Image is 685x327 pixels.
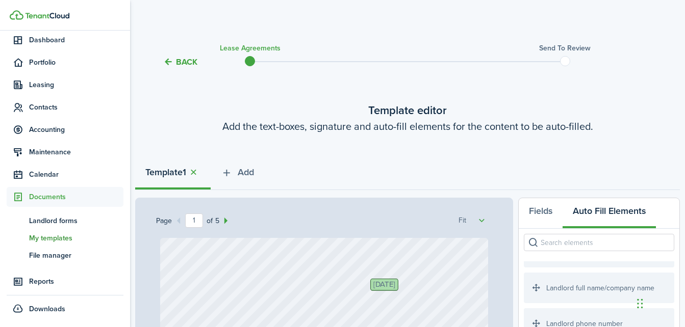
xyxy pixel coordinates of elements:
[29,102,123,113] span: Contacts
[29,35,123,45] span: Dashboard
[7,271,123,291] a: Reports
[29,192,123,202] span: Documents
[25,13,69,19] img: TenantCloud
[539,43,591,53] h3: Send to review
[29,147,123,157] span: Maintenance
[634,278,685,327] iframe: Chat Widget
[29,57,123,68] span: Portfolio
[186,167,200,178] button: Close tab
[29,79,123,90] span: Leasing
[135,119,680,134] wizard-step-header-description: Add the text-boxes, signature and auto-fill elements for the content to be auto-filled.
[163,57,197,67] button: Back
[29,233,123,243] span: My templates
[29,124,123,135] span: Accounting
[29,304,65,314] span: Downloads
[29,215,123,226] span: Landlord forms
[29,276,123,287] span: Reports
[211,159,264,190] button: Add
[29,250,123,261] span: File manager
[135,102,680,119] wizard-step-header-title: Template editor
[156,213,233,228] div: Page of
[563,198,656,229] button: Auto Fill Elements
[7,212,123,229] a: Landlord forms
[519,198,563,229] button: Fields
[145,166,183,179] strong: Template
[220,43,281,53] h3: Lease Agreements
[7,229,123,247] a: My templates
[524,234,674,251] input: Search elements
[10,10,23,20] img: TenantCloud
[183,166,186,179] strong: 1
[7,247,123,264] a: File manager
[637,288,643,319] div: Drag
[29,169,123,180] span: Calendar
[238,166,254,179] span: Add
[373,281,395,288] span: [DATE]
[7,30,123,50] a: Dashboard
[213,215,219,226] span: 5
